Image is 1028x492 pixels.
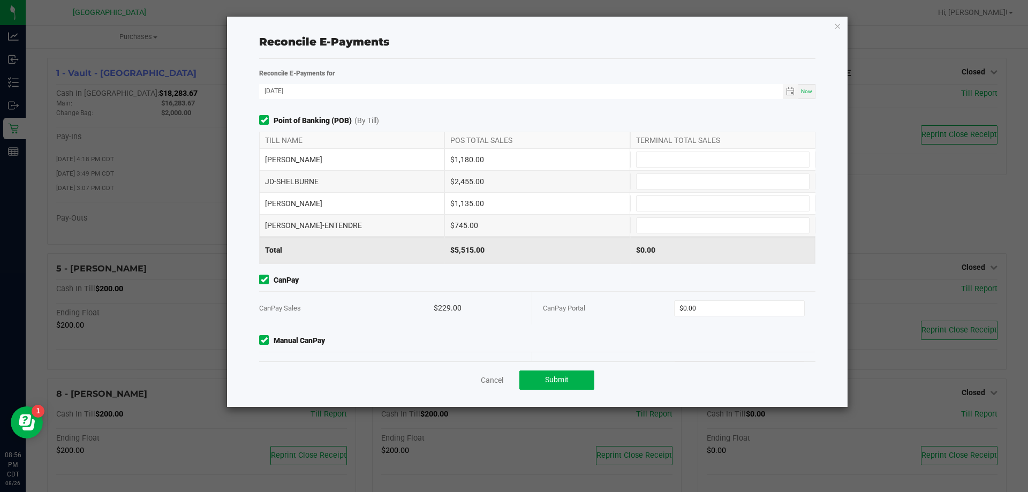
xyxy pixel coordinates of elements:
div: $229.00 [434,292,521,324]
div: POS TOTAL SALES [444,132,630,148]
div: JD-SHELBURNE [259,171,444,192]
span: (By Till) [354,115,379,126]
a: Cancel [481,375,503,385]
div: $127.90 [434,352,521,385]
div: TILL NAME [259,132,444,148]
span: CanPay Portal [543,304,585,312]
input: Date [259,84,783,97]
strong: Point of Banking (POB) [274,115,352,126]
form-toggle: Include in reconciliation [259,275,274,286]
form-toggle: Include in reconciliation [259,335,274,346]
strong: Manual CanPay [274,335,325,346]
div: $0.00 [630,237,815,263]
div: Reconcile E-Payments [259,34,815,50]
div: [PERSON_NAME] [259,149,444,170]
div: Total [259,237,444,263]
strong: Reconcile E-Payments for [259,70,335,77]
div: $1,135.00 [444,193,630,214]
button: Submit [519,370,594,390]
form-toggle: Include in reconciliation [259,115,274,126]
div: $5,515.00 [444,237,630,263]
span: Submit [545,375,569,384]
div: [PERSON_NAME] [259,193,444,214]
span: Now [801,88,812,94]
strong: CanPay [274,275,299,286]
iframe: Resource center unread badge [32,405,44,418]
div: TERMINAL TOTAL SALES [630,132,815,148]
span: CanPay Sales [259,304,301,312]
span: Toggle calendar [783,84,798,99]
iframe: Resource center [11,406,43,438]
div: [PERSON_NAME]-ENTENDRE [259,215,444,236]
div: $2,455.00 [444,171,630,192]
div: $745.00 [444,215,630,236]
div: $1,180.00 [444,149,630,170]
